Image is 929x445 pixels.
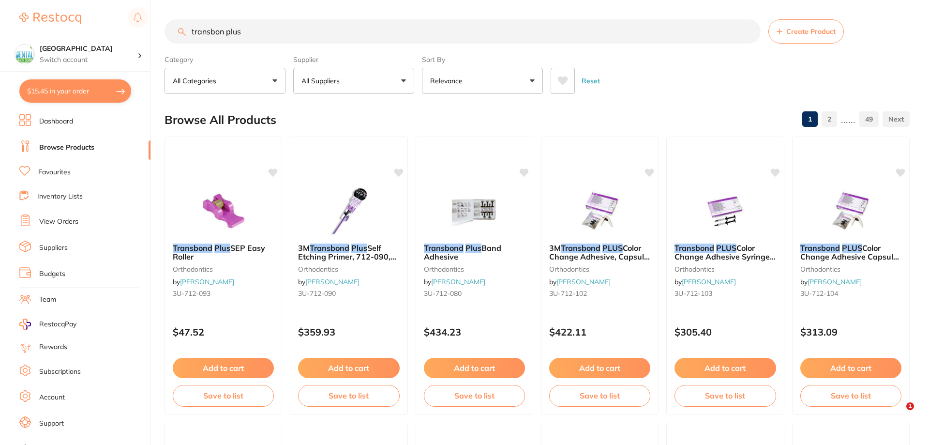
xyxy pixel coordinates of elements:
[822,109,837,129] a: 2
[298,244,399,261] b: 3M Transbond Plus Self Etching Primer, 712-090, 1-Pack
[38,168,71,177] a: Favourites
[800,244,901,261] b: Transbond PLUS Color Change Adhesive Capsule Refill (25ea)
[431,277,485,286] a: [PERSON_NAME]
[674,289,712,298] span: 3U-712-103
[293,55,414,64] label: Supplier
[173,243,265,261] span: SEP Easy Roller
[173,277,234,286] span: by
[859,109,879,129] a: 49
[317,187,380,236] img: 3M Transbond Plus Self Etching Primer, 712-090, 1-Pack
[841,114,855,125] p: ......
[310,243,349,253] em: Transbond
[424,385,525,406] button: Save to list
[465,243,481,253] em: Plus
[39,320,76,329] span: RestocqPay
[298,277,360,286] span: by
[19,319,76,330] a: RestocqPay
[561,243,600,253] em: Transbond
[293,68,414,94] button: All Suppliers
[800,265,901,273] small: orthodontics
[422,68,543,94] button: Relevance
[549,385,650,406] button: Save to list
[674,326,776,338] p: $305.40
[549,244,650,261] b: 3M Transbond PLUS Color Change Adhesive, Capsule, 0.2 g, 712-102, 25-Pack 2-Pack
[298,326,399,338] p: $359.93
[298,265,399,273] small: orthodontics
[173,265,274,273] small: orthodontics
[549,265,650,273] small: orthodontics
[549,326,650,338] p: $422.11
[39,295,56,305] a: Team
[549,277,611,286] span: by
[39,217,78,227] a: View Orders
[165,113,276,127] h2: Browse All Products
[165,68,285,94] button: All Categories
[768,19,844,44] button: Create Product
[424,265,525,273] small: orthodontics
[800,326,901,338] p: $313.09
[305,277,360,286] a: [PERSON_NAME]
[298,358,399,378] button: Add to cart
[549,289,587,298] span: 3U-712-102
[549,243,561,253] span: 3M
[39,393,65,402] a: Account
[556,277,611,286] a: [PERSON_NAME]
[800,277,862,286] span: by
[886,402,910,426] iframe: Intercom live chat
[800,358,901,378] button: Add to cart
[19,13,81,24] img: Restocq Logo
[842,243,862,253] em: PLUS
[674,243,776,271] span: Color Change Adhesive Syringe Refill(4ea/Pk
[173,358,274,378] button: Add to cart
[682,277,736,286] a: [PERSON_NAME]
[298,289,336,298] span: 3U-712-090
[694,187,757,236] img: Transbond PLUS Color Change Adhesive Syringe Refill(4ea/Pk
[39,117,73,126] a: Dashboard
[800,243,899,271] span: Color Change Adhesive Capsule Refill (25ea)
[192,187,255,236] img: Transbond Plus SEP Easy Roller
[802,109,818,129] a: 1
[19,319,31,330] img: RestocqPay
[19,79,131,103] button: $15.45 in your order
[800,385,901,406] button: Save to list
[214,243,230,253] em: Plus
[674,243,714,253] em: Transbond
[39,269,65,279] a: Budgets
[351,243,367,253] em: Plus
[569,187,631,236] img: 3M Transbond PLUS Color Change Adhesive, Capsule, 0.2 g, 712-102, 25-Pack 2-Pack
[39,342,67,352] a: Rewards
[180,277,234,286] a: [PERSON_NAME]
[424,243,501,261] span: Band Adhesive
[173,385,274,406] button: Save to list
[301,76,344,86] p: All Suppliers
[424,244,525,261] b: Transbond Plus Band Adhesive
[15,45,34,64] img: Dental Health Centre
[37,192,83,201] a: Inventory Lists
[39,243,68,253] a: Suppliers
[819,187,882,236] img: Transbond PLUS Color Change Adhesive Capsule Refill (25ea)
[906,402,914,410] span: 1
[39,367,81,377] a: Subscriptions
[549,243,650,279] span: Color Change Adhesive, Capsule, 0.2 g, 712-102, 25-Pack 2-Pack
[808,277,862,286] a: [PERSON_NAME]
[173,326,274,338] p: $47.52
[549,358,650,378] button: Add to cart
[579,68,603,94] button: Reset
[173,244,274,261] b: Transbond Plus SEP Easy Roller
[602,243,623,253] em: PLUS
[173,243,212,253] em: Transbond
[674,358,776,378] button: Add to cart
[786,28,836,35] span: Create Product
[424,277,485,286] span: by
[39,419,64,429] a: Support
[674,277,736,286] span: by
[40,44,137,54] h4: Dental Health Centre
[173,76,220,86] p: All Categories
[19,7,81,30] a: Restocq Logo
[422,55,543,64] label: Sort By
[165,55,285,64] label: Category
[298,243,396,271] span: Self Etching Primer, 712-090, 1-Pack
[800,243,840,253] em: Transbond
[800,289,838,298] span: 3U-712-104
[424,326,525,338] p: $434.23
